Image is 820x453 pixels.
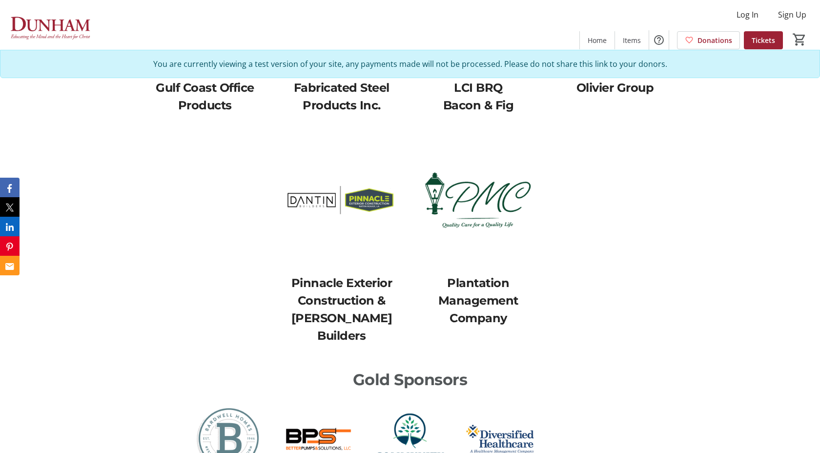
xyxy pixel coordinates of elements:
button: Sign Up [770,7,814,22]
a: Items [615,31,649,49]
span: Donations [697,35,732,45]
p: Bacon & Fig [416,97,541,114]
button: Log In [729,7,766,22]
p: Gulf Coast Office Products [143,79,267,114]
img: <p>Plantation Management Company</p> logo [416,138,541,263]
p: Gold Sponsors [143,368,677,391]
p: [PERSON_NAME] Builders [279,309,404,345]
img: <p>Pinnacle Exterior Construction &amp;</p><p>Dantin Builders</p> logo [279,138,404,263]
p: Fabricated Steel Products Inc. [279,79,404,114]
span: Tickets [752,35,775,45]
a: Tickets [744,31,783,49]
button: Help [649,30,669,50]
p: Pinnacle Exterior Construction & [279,274,404,309]
a: Donations [677,31,740,49]
p: Plantation Management Company [416,274,541,327]
span: Items [623,35,641,45]
img: The Dunham School's Logo [6,4,93,53]
span: Sign Up [778,9,806,21]
span: Home [588,35,607,45]
p: Olivier Group [553,79,677,97]
a: Home [580,31,615,49]
p: LCI BRQ [416,79,541,97]
span: Log In [737,9,758,21]
button: Cart [791,31,808,48]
